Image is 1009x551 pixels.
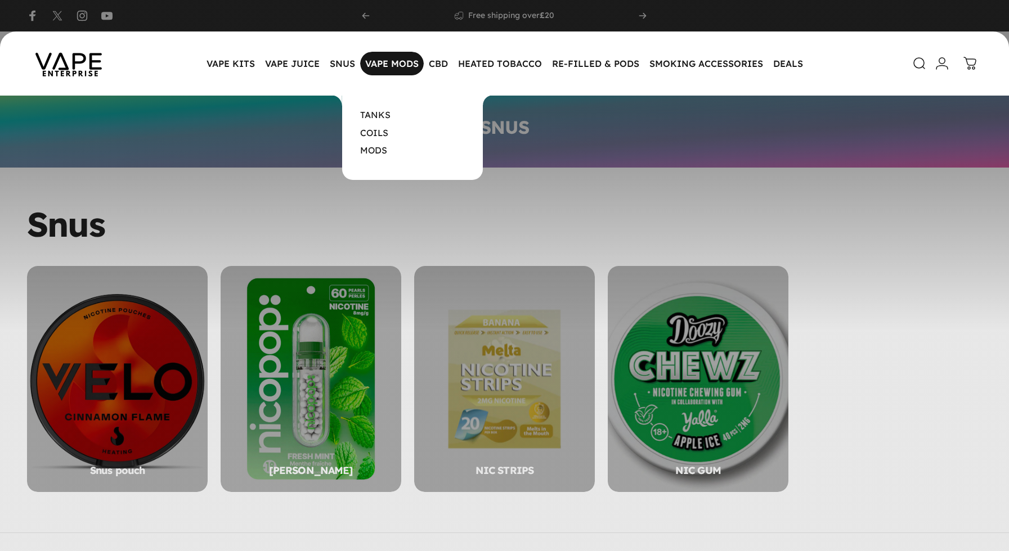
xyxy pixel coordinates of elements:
[360,144,387,156] a: MODS
[424,52,453,75] summary: CBD
[360,127,388,138] a: COILS
[18,37,119,90] img: Vape Enterprise
[260,52,325,75] summary: VAPE JUICE
[201,52,808,75] nav: Primary
[644,52,768,75] summary: SMOKING ACCESSORIES
[325,52,360,75] summary: SNUS
[768,52,808,75] a: DEALS
[360,52,424,75] summary: VAPE MODS
[453,52,547,75] summary: HEATED TOBACCO
[201,52,260,75] summary: VAPE KITS
[547,52,644,75] summary: RE-FILLED & PODS
[360,109,391,120] a: TANKS
[958,51,983,76] a: 0 items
